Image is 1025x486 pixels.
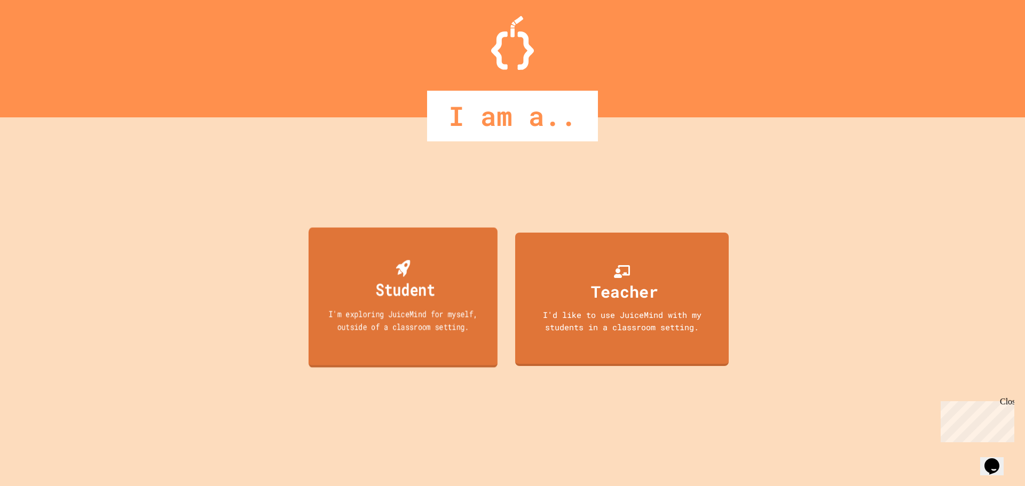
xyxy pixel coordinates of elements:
div: Chat with us now!Close [4,4,74,68]
div: Teacher [591,280,658,304]
div: Student [376,276,436,301]
div: I'd like to use JuiceMind with my students in a classroom setting. [526,309,718,333]
iframe: chat widget [936,397,1014,442]
div: I'm exploring JuiceMind for myself, outside of a classroom setting. [318,307,488,332]
img: Logo.svg [491,16,534,70]
iframe: chat widget [980,443,1014,475]
div: I am a.. [427,91,598,141]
